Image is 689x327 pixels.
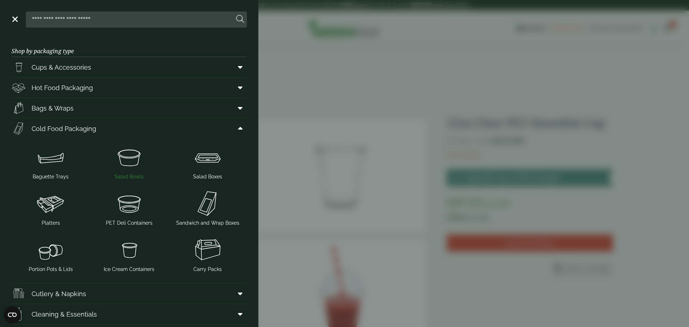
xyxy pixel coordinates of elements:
a: Portion Pots & Lids [14,234,87,275]
a: Cups & Accessories [11,57,247,77]
span: Salad Bowls [114,173,144,181]
img: Baguette_tray.svg [14,143,87,172]
span: Ice Cream Containers [104,266,154,273]
span: Hot Food Packaging [32,83,93,93]
span: Cold Food Packaging [32,124,96,134]
span: Carry Packs [193,266,222,273]
img: PetDeli_container.svg [93,189,166,218]
span: Cutlery & Napkins [32,289,86,299]
img: Sandwich_box.svg [171,189,244,218]
img: PortionPots.svg [14,235,87,264]
a: Hot Food Packaging [11,78,247,98]
a: Sandwich and Wrap Boxes [171,188,244,228]
a: Cold Food Packaging [11,118,247,139]
span: Salad Boxes [193,173,222,181]
img: PintNhalf_cup.svg [11,60,26,74]
a: PET Deli Containers [93,188,166,228]
a: Cleaning & Essentials [11,304,247,324]
a: Cutlery & Napkins [11,284,247,304]
button: Open CMP widget [4,306,21,323]
img: Sandwich_box.svg [11,121,26,136]
span: Portion Pots & Lids [29,266,73,273]
img: Platter.svg [14,189,87,218]
a: Platters [14,188,87,228]
img: Paper_carriers.svg [11,101,26,115]
img: Picnic_box.svg [171,235,244,264]
img: Deli_box.svg [11,80,26,95]
a: Bags & Wraps [11,98,247,118]
a: Carry Packs [171,234,244,275]
span: Sandwich and Wrap Boxes [176,219,239,227]
span: Cleaning & Essentials [32,309,97,319]
span: Cups & Accessories [32,62,91,72]
a: Ice Cream Containers [93,234,166,275]
a: Salad Bowls [93,141,166,182]
h3: Shop by packaging type [11,36,247,57]
span: Bags & Wraps [32,103,74,113]
img: SoupNoodle_container.svg [93,235,166,264]
span: Baguette Trays [33,173,69,181]
img: SoupNsalad_bowls.svg [93,143,166,172]
span: PET Deli Containers [106,219,153,227]
span: Platters [42,219,60,227]
a: Baguette Trays [14,141,87,182]
img: Cutlery.svg [11,286,26,301]
a: Salad Boxes [171,141,244,182]
img: Salad_box.svg [171,143,244,172]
